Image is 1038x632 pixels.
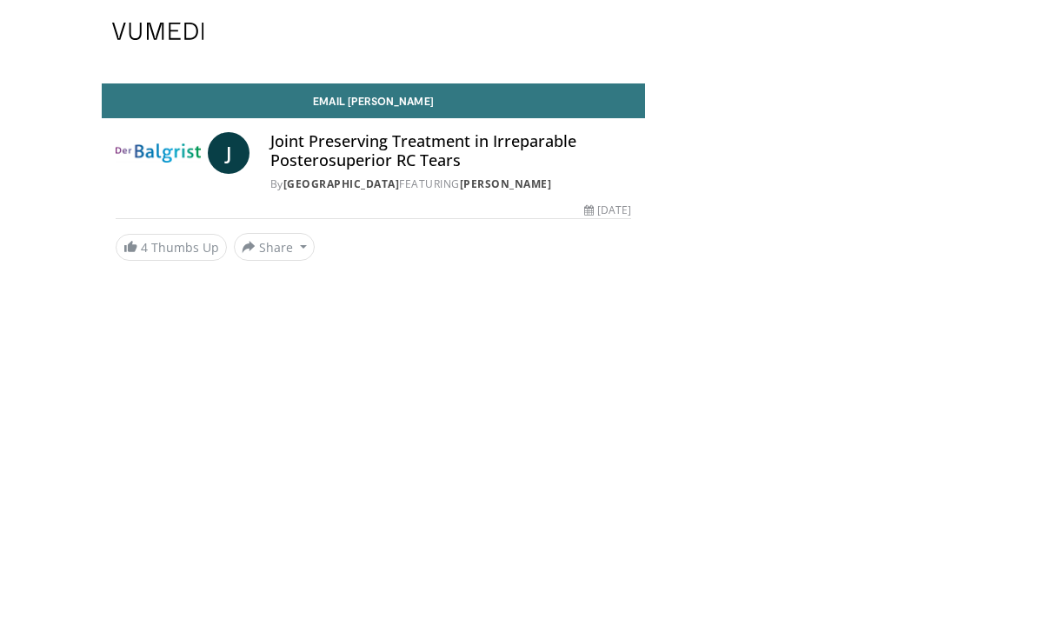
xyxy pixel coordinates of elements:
span: 4 [141,239,148,256]
a: 4 Thumbs Up [116,234,227,261]
a: J [208,132,250,174]
div: By FEATURING [270,176,631,192]
img: VuMedi Logo [112,23,204,40]
a: [GEOGRAPHIC_DATA] [283,176,400,191]
img: Balgrist University Hospital [116,132,201,174]
a: Email [PERSON_NAME] [102,83,645,118]
div: [DATE] [584,203,631,218]
h4: Joint Preserving Treatment in Irreparable Posterosuperior RC Tears [270,132,631,170]
button: Share [234,233,315,261]
a: [PERSON_NAME] [460,176,552,191]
